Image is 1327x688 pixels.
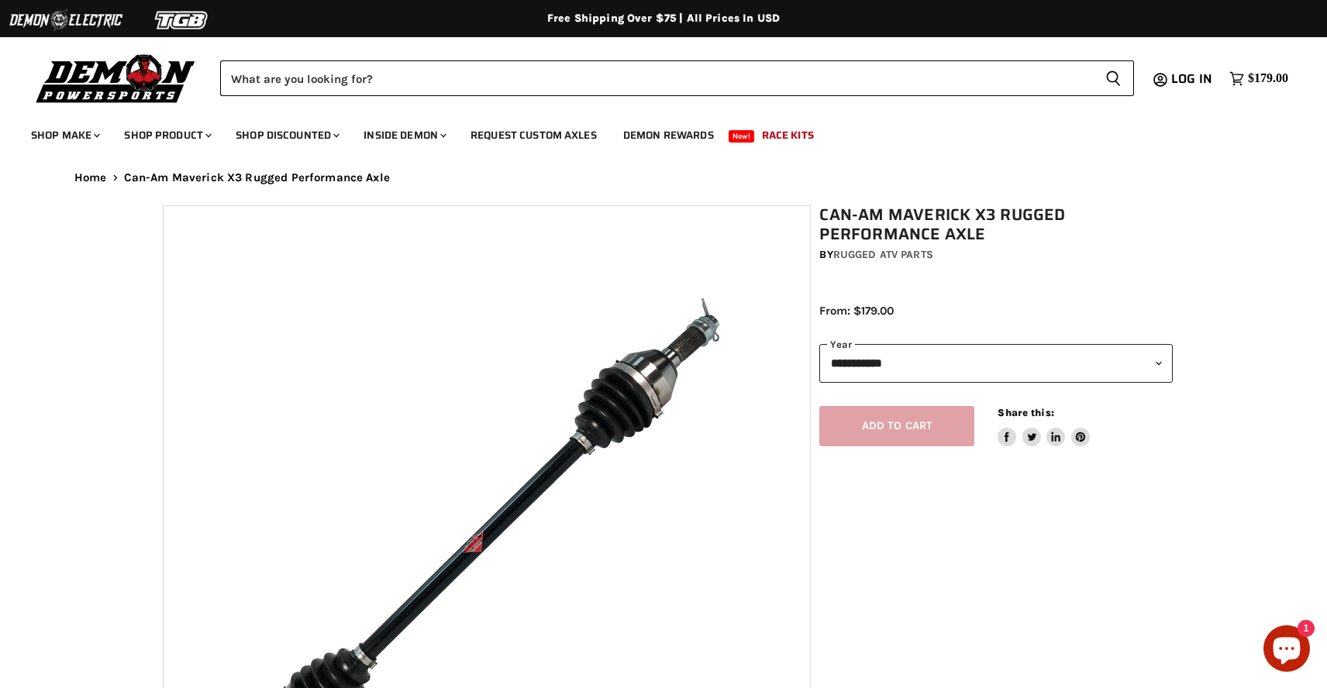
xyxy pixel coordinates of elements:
a: $179.00 [1222,67,1296,90]
a: Rugged ATV Parts [833,248,933,261]
a: Shop Product [112,119,221,151]
span: From: $179.00 [819,304,894,318]
a: Shop Make [19,119,109,151]
span: New! [729,130,755,143]
img: TGB Logo 2 [124,5,240,35]
a: Demon Rewards [612,119,726,151]
span: $179.00 [1248,71,1288,86]
a: Inside Demon [352,119,456,151]
img: Demon Electric Logo 2 [8,5,124,35]
form: Product [220,60,1134,96]
a: Home [74,171,107,184]
aside: Share this: [998,406,1090,447]
a: Race Kits [750,119,825,151]
span: Can-Am Maverick X3 Rugged Performance Axle [124,171,390,184]
img: Demon Powersports [31,50,201,105]
span: Share this: [998,407,1053,418]
ul: Main menu [19,113,1284,151]
div: Free Shipping Over $75 | All Prices In USD [43,12,1284,26]
a: Request Custom Axles [459,119,608,151]
div: by [819,246,1173,263]
select: year [819,344,1173,382]
span: Log in [1171,69,1212,88]
inbox-online-store-chat: Shopify online store chat [1259,625,1315,676]
nav: Breadcrumbs [43,171,1284,184]
a: Shop Discounted [224,119,349,151]
input: Search [220,60,1093,96]
button: Search [1093,60,1134,96]
h1: Can-Am Maverick X3 Rugged Performance Axle [819,205,1173,244]
a: Log in [1164,72,1222,86]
